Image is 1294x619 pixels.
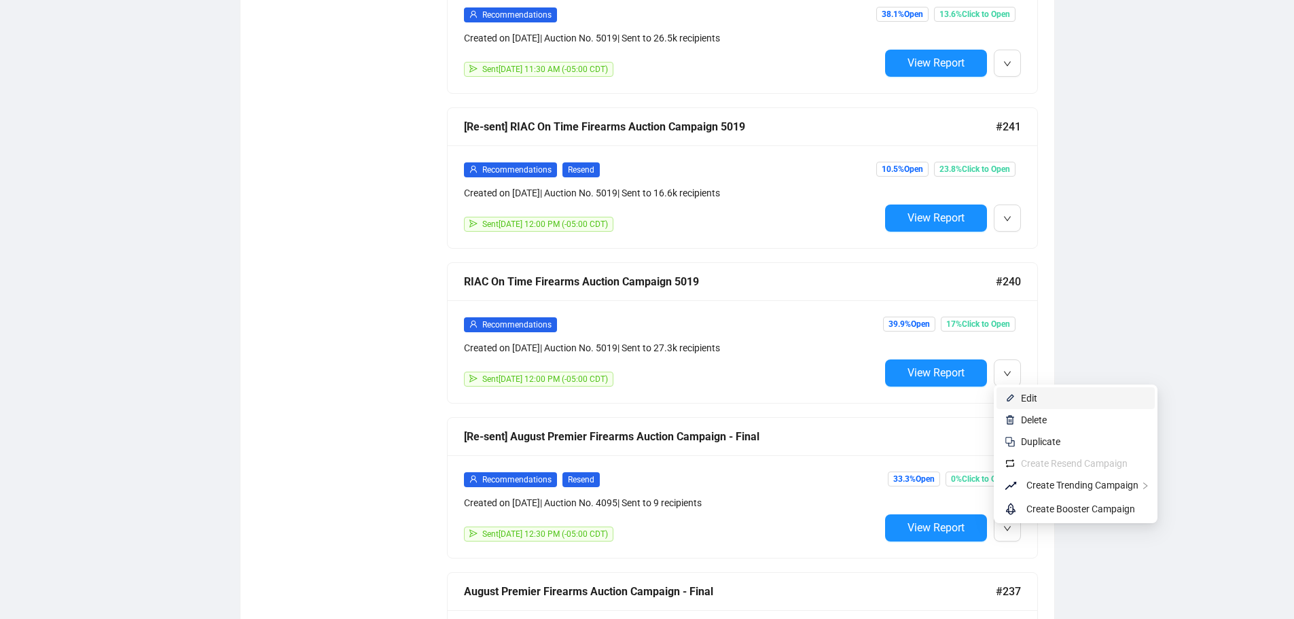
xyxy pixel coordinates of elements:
div: Created on [DATE] | Auction No. 5019 | Sent to 16.6k recipients [464,185,880,200]
span: rise [1005,478,1021,494]
span: 13.6% Click to Open [934,7,1016,22]
div: [Re-sent] August Premier Firearms Auction Campaign - Final [464,428,996,445]
span: Create Resend Campaign [1021,458,1128,469]
span: Create Booster Campaign [1026,503,1135,514]
span: #241 [996,118,1021,135]
span: View Report [907,366,965,379]
span: #240 [996,273,1021,290]
button: View Report [885,205,987,232]
span: down [1003,370,1011,378]
span: down [1003,215,1011,223]
img: retweet.svg [1005,458,1016,469]
img: svg+xml;base64,PHN2ZyB4bWxucz0iaHR0cDovL3d3dy53My5vcmcvMjAwMC9zdmciIHdpZHRoPSIyNCIgaGVpZ2h0PSIyNC... [1005,436,1016,447]
span: user [469,320,478,328]
span: 33.3% Open [888,472,940,487]
div: Created on [DATE] | Auction No. 5019 | Sent to 26.5k recipients [464,31,880,46]
span: Sent [DATE] 12:00 PM (-05:00 CDT) [482,219,608,229]
span: down [1003,525,1011,533]
span: user [469,165,478,173]
img: svg+xml;base64,PHN2ZyB4bWxucz0iaHR0cDovL3d3dy53My5vcmcvMjAwMC9zdmciIHhtbG5zOnhsaW5rPSJodHRwOi8vd3... [1005,414,1016,425]
span: Delete [1021,414,1047,425]
span: user [469,475,478,483]
span: send [469,374,478,383]
span: Sent [DATE] 12:30 PM (-05:00 CDT) [482,529,608,539]
div: RIAC On Time Firearms Auction Campaign 5019 [464,273,996,290]
span: right [1141,482,1149,490]
span: Recommendations [482,165,552,175]
span: down [1003,60,1011,68]
span: Sent [DATE] 11:30 AM (-05:00 CDT) [482,65,608,74]
span: Resend [562,472,600,487]
span: Duplicate [1021,436,1060,447]
span: 23.8% Click to Open [934,162,1016,177]
div: August Premier Firearms Auction Campaign - Final [464,583,996,600]
a: [Re-sent] August Premier Firearms Auction Campaign - Final#238userRecommendationsResendCreated on... [447,417,1038,559]
span: Recommendations [482,475,552,484]
span: #237 [996,583,1021,600]
div: Created on [DATE] | Auction No. 5019 | Sent to 27.3k recipients [464,340,880,355]
span: send [469,529,478,537]
span: send [469,65,478,73]
span: rocket [1005,501,1021,517]
span: Create Trending Campaign [1026,480,1138,491]
span: user [469,10,478,18]
span: View Report [907,56,965,69]
span: Resend [562,162,600,177]
span: Recommendations [482,10,552,20]
span: View Report [907,521,965,534]
div: [Re-sent] RIAC On Time Firearms Auction Campaign 5019 [464,118,996,135]
span: 39.9% Open [883,317,935,332]
button: View Report [885,514,987,542]
span: Recommendations [482,320,552,330]
a: RIAC On Time Firearms Auction Campaign 5019#240userRecommendationsCreated on [DATE]| Auction No. ... [447,262,1038,404]
div: Created on [DATE] | Auction No. 4095 | Sent to 9 recipients [464,495,880,510]
span: 10.5% Open [876,162,929,177]
button: View Report [885,50,987,77]
a: [Re-sent] RIAC On Time Firearms Auction Campaign 5019#241userRecommendationsResendCreated on [DAT... [447,107,1038,249]
img: svg+xml;base64,PHN2ZyB4bWxucz0iaHR0cDovL3d3dy53My5vcmcvMjAwMC9zdmciIHhtbG5zOnhsaW5rPSJodHRwOi8vd3... [1005,393,1016,404]
span: 17% Click to Open [941,317,1016,332]
span: 38.1% Open [876,7,929,22]
span: View Report [907,211,965,224]
button: View Report [885,359,987,387]
span: 0% Click to Open [946,472,1016,487]
span: Edit [1021,393,1037,404]
span: Sent [DATE] 12:00 PM (-05:00 CDT) [482,374,608,384]
span: send [469,219,478,228]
